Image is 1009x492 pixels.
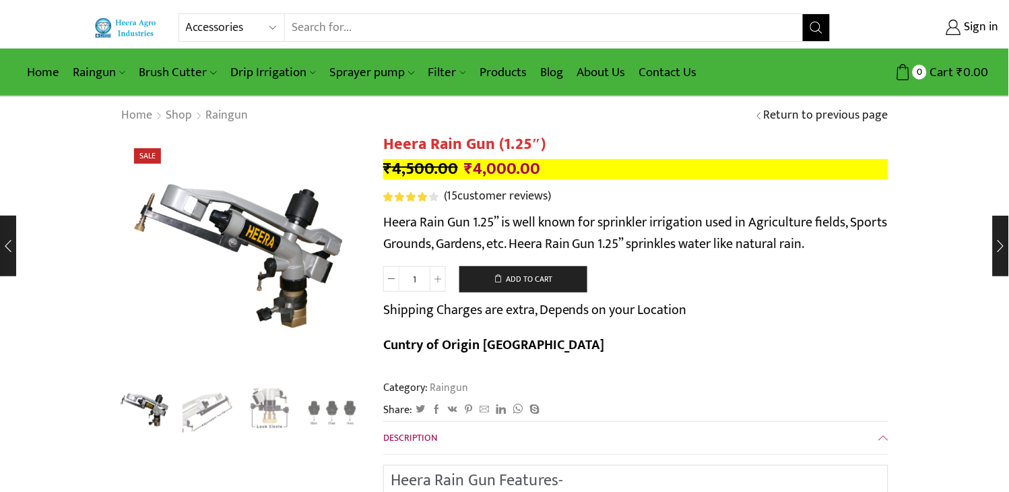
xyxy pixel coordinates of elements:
[913,65,927,79] span: 0
[323,57,421,88] a: Sprayer pump
[459,266,587,293] button: Add to cart
[117,384,173,438] li: 1 / 4
[383,155,392,183] span: ₹
[632,57,703,88] a: Contact Us
[961,19,999,36] span: Sign in
[444,188,551,206] a: (15customer reviews)
[383,192,438,202] div: Rated 4.00 out of 5
[464,155,540,183] bdi: 4,000.00
[383,192,427,202] span: Rated out of 5 based on customer ratings
[132,57,223,88] a: Brush Cutter
[383,380,468,396] span: Category:
[224,57,323,88] a: Drip Irrigation
[134,148,161,164] span: Sale
[117,382,173,438] img: Heera Raingun 1.50
[399,266,430,292] input: Product quantity
[242,384,298,440] a: Adjestmen
[121,107,153,125] a: Home
[205,107,249,125] a: Raingun
[422,57,473,88] a: Filter
[927,63,954,82] span: Cart
[533,57,570,88] a: Blog
[447,186,457,206] span: 15
[121,107,249,125] nav: Breadcrumb
[180,384,236,440] a: outlet-screw
[383,422,888,454] a: Description
[304,384,360,438] li: 4 / 4
[851,16,999,40] a: Sign in
[180,384,236,438] li: 2 / 4
[383,299,687,321] p: Shipping Charges are extra, Depends on your Location
[803,14,830,41] button: Search button
[383,430,437,445] span: Description
[285,14,803,41] input: Search for...
[391,472,881,489] h2: Heera Rain Gun Features-
[957,62,989,83] bdi: 0.00
[957,62,964,83] span: ₹
[428,379,468,396] a: Raingun
[242,384,298,438] li: 3 / 4
[383,334,605,357] b: Cuntry of Origin [GEOGRAPHIC_DATA]
[383,135,888,154] h1: Heera Rain Gun (1.25″)
[464,155,473,183] span: ₹
[383,212,888,255] p: Heera Rain Gun 1.25” is well known for sprinkler irrigation used in Agriculture fields, Sports Gr...
[844,60,989,85] a: 0 Cart ₹0.00
[121,135,363,377] div: 1 / 4
[383,192,441,202] span: 15
[383,402,412,418] span: Share:
[165,107,193,125] a: Shop
[383,155,458,183] bdi: 4,500.00
[20,57,66,88] a: Home
[304,384,360,440] img: Rain Gun Nozzle
[66,57,132,88] a: Raingun
[764,107,888,125] a: Return to previous page
[473,57,533,88] a: Products
[570,57,632,88] a: About Us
